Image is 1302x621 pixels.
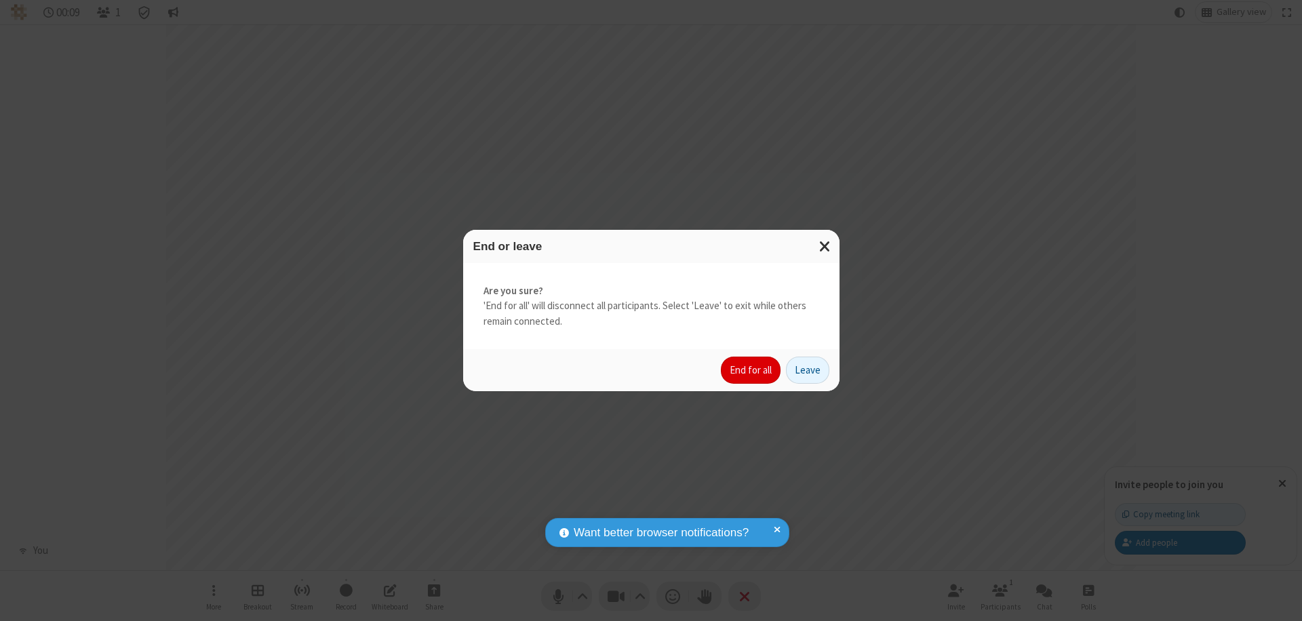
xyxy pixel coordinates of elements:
div: 'End for all' will disconnect all participants. Select 'Leave' to exit while others remain connec... [463,263,840,350]
button: Leave [786,357,829,384]
h3: End or leave [473,240,829,253]
span: Want better browser notifications? [574,524,749,542]
button: End for all [721,357,781,384]
strong: Are you sure? [484,283,819,299]
button: Close modal [811,230,840,263]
